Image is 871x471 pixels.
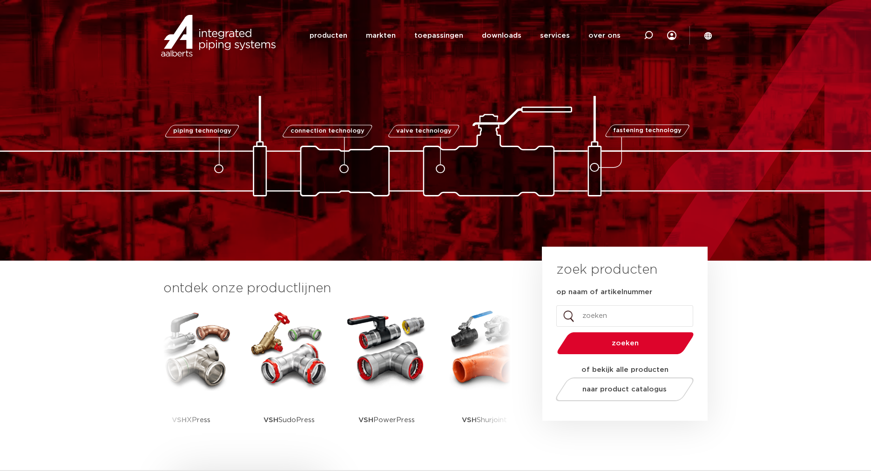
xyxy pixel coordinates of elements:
a: VSHXPress [149,307,233,449]
p: XPress [172,391,210,449]
nav: Menu [310,18,621,54]
a: over ons [588,18,621,54]
span: naar product catalogus [582,386,667,393]
a: services [540,18,570,54]
a: producten [310,18,347,54]
a: downloads [482,18,521,54]
a: VSHSudoPress [247,307,331,449]
span: valve technology [396,128,452,134]
a: VSHShurjoint [443,307,527,449]
p: Shurjoint [462,391,507,449]
strong: VSH [263,417,278,424]
h3: ontdek onze productlijnen [163,279,511,298]
span: connection technology [290,128,364,134]
h3: zoek producten [556,261,657,279]
span: fastening technology [613,128,682,134]
strong: of bekijk alle producten [581,366,668,373]
span: zoeken [581,340,670,347]
input: zoeken [556,305,693,327]
p: SudoPress [263,391,315,449]
p: PowerPress [358,391,415,449]
strong: VSH [172,417,187,424]
a: VSHPowerPress [345,307,429,449]
a: naar product catalogus [553,377,696,401]
a: markten [366,18,396,54]
label: op naam of artikelnummer [556,288,652,297]
span: piping technology [173,128,231,134]
a: toepassingen [414,18,463,54]
strong: VSH [358,417,373,424]
button: zoeken [553,331,697,355]
strong: VSH [462,417,477,424]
